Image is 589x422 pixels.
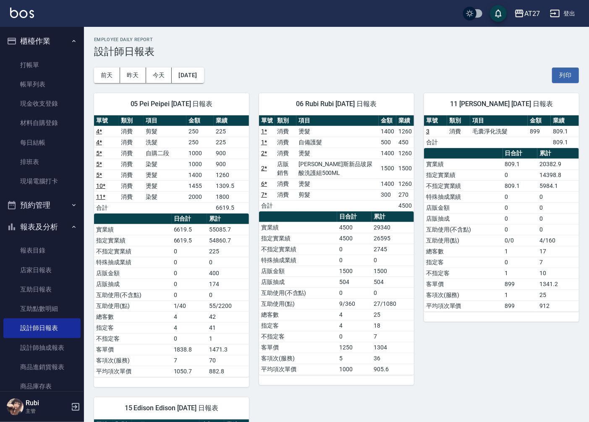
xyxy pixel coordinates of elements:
td: 14398.8 [537,169,579,180]
td: 1471.3 [207,344,249,355]
div: AT27 [524,8,540,19]
a: 3 [426,128,429,135]
td: 不指定實業績 [94,246,172,257]
td: 1 [207,333,249,344]
a: 報表目錄 [3,241,81,260]
td: 燙髮 [296,126,379,137]
span: 11 [PERSON_NAME] [DATE] 日報表 [434,100,569,108]
td: 1500 [396,159,414,178]
span: 06 Rubi Rubi [DATE] 日報表 [269,100,404,108]
td: 4 [337,320,372,331]
button: 報表及分析 [3,216,81,238]
td: 899 [503,300,538,311]
td: 總客數 [259,309,337,320]
a: 互助點數明細 [3,299,81,318]
td: 店販金額 [424,202,503,213]
th: 項目 [296,115,379,126]
h2: Employee Daily Report [94,37,579,42]
td: 0 [503,169,538,180]
td: 6619.5 [172,224,207,235]
p: 主管 [26,407,68,415]
table: a dense table [94,115,249,214]
td: 174 [207,279,249,289]
td: 1838.8 [172,344,207,355]
td: 剪髮 [144,126,186,137]
td: 染髮 [144,159,186,169]
td: 消費 [447,126,470,137]
td: 1050.7 [172,366,207,377]
td: 0 [172,246,207,257]
td: 互助使用(點) [94,300,172,311]
td: 0 [337,331,372,342]
td: 4 [337,309,372,320]
td: 5 [337,353,372,364]
td: 客項次(服務) [94,355,172,366]
th: 類別 [119,115,144,126]
th: 金額 [379,115,396,126]
td: 250 [186,137,214,148]
td: 自備護髮 [296,137,379,148]
td: 燙髮 [296,148,379,159]
td: 20382.9 [537,159,579,169]
td: 0 [207,257,249,268]
td: 洗髮 [144,137,186,148]
td: 消費 [119,126,144,137]
td: 1309.5 [214,180,249,191]
a: 設計師抽成報表 [3,338,81,357]
td: 0 [537,213,579,224]
td: 實業績 [424,159,503,169]
td: 0 [537,224,579,235]
th: 類別 [447,115,470,126]
td: 29340 [372,222,414,233]
td: 882.8 [207,366,249,377]
td: 互助使用(點) [259,298,337,309]
button: [DATE] [172,68,204,83]
img: Logo [10,8,34,18]
td: 1800 [214,191,249,202]
td: 0 [372,255,414,266]
a: 商品進銷貨報表 [3,357,81,377]
td: 899 [503,279,538,289]
td: 1000 [186,148,214,159]
td: 0 [503,191,538,202]
td: 1260 [396,148,414,159]
td: 消費 [275,137,296,148]
td: 店販抽成 [424,213,503,224]
td: 225 [214,137,249,148]
td: 實業績 [94,224,172,235]
th: 累計 [207,214,249,224]
td: 合計 [94,202,119,213]
td: 不指定客 [424,268,503,279]
a: 互助日報表 [3,280,81,299]
td: 指定客 [259,320,337,331]
th: 日合計 [172,214,207,224]
td: 55085.7 [207,224,249,235]
th: 單號 [259,115,275,126]
a: 設計師日報表 [3,318,81,338]
td: 不指定實業績 [259,244,337,255]
td: 店販銷售 [275,159,296,178]
td: 店販金額 [259,266,337,276]
span: 05 Pei Peipei [DATE] 日報表 [104,100,239,108]
td: 9/360 [337,298,372,309]
td: 504 [337,276,372,287]
td: 0 [503,257,538,268]
td: 1/40 [172,300,207,311]
td: 809.1 [503,159,538,169]
td: 1400 [379,148,396,159]
th: 單號 [94,115,119,126]
td: 總客數 [424,246,503,257]
button: 前天 [94,68,120,83]
td: 合計 [259,200,275,211]
a: 每日結帳 [3,133,81,152]
td: 不指定客 [94,333,172,344]
td: 300 [379,189,396,200]
td: 不指定客 [259,331,337,342]
a: 帳單列表 [3,75,81,94]
th: 金額 [528,115,551,126]
td: 27/1080 [372,298,414,309]
td: 1400 [379,178,396,189]
td: 17 [537,246,579,257]
h3: 設計師日報表 [94,46,579,57]
td: 225 [214,126,249,137]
